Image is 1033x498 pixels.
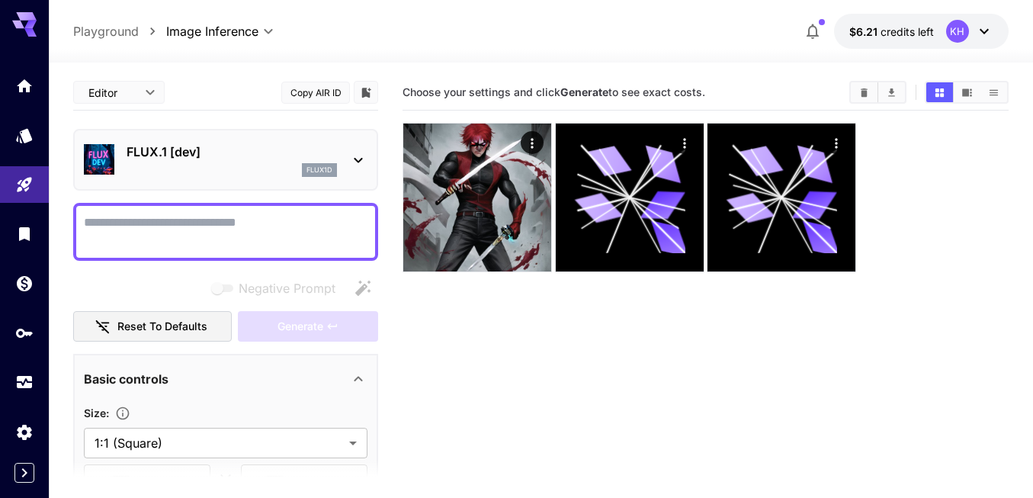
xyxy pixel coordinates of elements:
div: KH [946,20,969,43]
button: Add to library [359,83,373,101]
p: flux1d [306,165,332,175]
button: Adjust the dimensions of the generated image by specifying its width and height in pixels, or sel... [109,406,136,421]
span: Choose your settings and click to see exact costs. [403,85,705,98]
button: Download All [878,82,905,102]
a: Playground [73,22,139,40]
button: Show images in list view [980,82,1007,102]
button: Reset to defaults [73,311,232,342]
button: Show images in grid view [926,82,953,102]
span: Image Inference [166,22,258,40]
button: Expand sidebar [14,463,34,483]
span: Size : [84,406,109,419]
span: $6.21 [849,25,881,38]
p: Basic controls [84,370,168,388]
div: Settings [15,422,34,442]
button: Clear Images [851,82,877,102]
div: Models [15,126,34,145]
div: Basic controls [84,361,367,397]
button: Show images in video view [954,82,980,102]
button: Copy AIR ID [281,82,350,104]
div: FLUX.1 [dev]flux1d [84,137,367,183]
div: Playground [15,175,34,194]
div: Actions [521,131,544,154]
p: FLUX.1 [dev] [127,143,337,161]
span: Negative Prompt [239,279,335,297]
b: Generate [560,85,608,98]
span: Editor [88,85,136,101]
div: Show images in grid viewShow images in video viewShow images in list view [925,81,1009,104]
span: 1:1 (Square) [95,434,343,452]
span: Negative prompts are not compatible with the selected model. [208,278,348,297]
div: Usage [15,373,34,392]
span: credits left [881,25,934,38]
div: Library [15,224,34,243]
div: Wallet [15,274,34,293]
div: Clear ImagesDownload All [849,81,906,104]
img: 2Q== [403,124,551,271]
nav: breadcrumb [73,22,166,40]
button: $6.21225KH [834,14,1009,49]
div: $6.21225 [849,24,934,40]
div: API Keys [15,323,34,342]
div: Actions [825,131,848,154]
div: Actions [673,131,696,154]
div: Home [15,76,34,95]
